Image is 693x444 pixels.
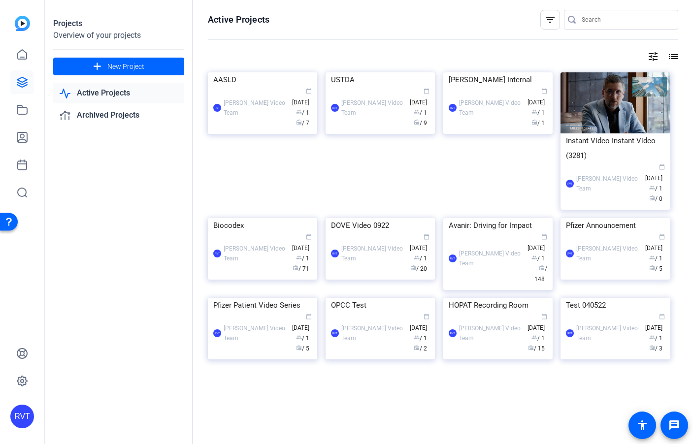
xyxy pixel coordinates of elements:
span: group [649,254,655,260]
div: Test 040522 [566,298,664,313]
span: / 0 [649,195,662,202]
div: [PERSON_NAME] Video Team [224,244,287,263]
a: Archived Projects [53,105,184,126]
span: radio [649,345,655,350]
div: RVT [331,104,339,112]
span: group [296,254,302,260]
div: [PERSON_NAME] Video Team [224,323,287,343]
span: radio [539,265,545,271]
span: [DATE] [292,234,312,252]
div: [PERSON_NAME] Video Team [224,98,287,118]
div: DOVE Video 0922 [331,218,429,233]
span: radio [296,345,302,350]
button: New Project [53,58,184,75]
div: [PERSON_NAME] Internal [449,72,547,87]
mat-icon: filter_list [544,14,556,26]
span: radio [649,195,655,201]
div: [PERSON_NAME] Video Team [341,98,405,118]
div: RVT [213,329,221,337]
span: / 9 [414,120,427,127]
span: radio [293,265,298,271]
span: radio [649,265,655,271]
span: / 1 [531,335,545,342]
span: group [649,185,655,190]
span: calendar_today [541,234,547,240]
span: group [649,334,655,340]
span: radio [410,265,416,271]
span: / 1 [296,335,309,342]
span: calendar_today [659,234,665,240]
span: / 5 [649,265,662,272]
span: group [296,334,302,340]
input: Search [582,14,670,26]
div: HOPAT Recording Room [449,298,547,313]
span: [DATE] [410,234,429,252]
span: radio [296,119,302,125]
div: RVT [566,250,574,257]
div: RVT [331,250,339,257]
div: [PERSON_NAME] Video Team [576,174,640,193]
span: / 148 [534,265,547,283]
span: / 1 [649,335,662,342]
span: [DATE] [645,234,665,252]
h1: Active Projects [208,14,269,26]
div: [PERSON_NAME] Video Team [459,249,523,268]
span: / 1 [649,185,662,192]
span: calendar_today [306,234,312,240]
span: calendar_today [424,234,429,240]
span: group [531,109,537,115]
span: / 1 [531,109,545,116]
span: / 20 [410,265,427,272]
div: RVT [213,250,221,257]
span: / 1 [414,255,427,262]
div: RVT [213,104,221,112]
mat-icon: accessibility [636,419,648,431]
div: [PERSON_NAME] Video Team [576,244,640,263]
span: / 1 [296,255,309,262]
span: calendar_today [424,314,429,319]
div: RVT [566,329,574,337]
span: calendar_today [659,164,665,170]
span: / 1 [649,255,662,262]
span: [DATE] [528,234,547,252]
div: RVT [566,180,574,188]
img: blue-gradient.svg [15,16,30,31]
div: [PERSON_NAME] Video Team [459,98,523,118]
div: Avanir: Driving for Impact [449,218,547,233]
span: group [414,109,420,115]
div: Projects [53,18,184,30]
div: [PERSON_NAME] Video Team [459,323,523,343]
div: RVT [449,104,457,112]
mat-icon: list [666,51,678,63]
div: RVT [449,254,457,262]
div: USTDA [331,72,429,87]
div: Biocodex [213,218,312,233]
span: / 1 [531,120,545,127]
mat-icon: tune [647,51,659,63]
span: / 15 [528,345,545,352]
span: group [531,254,537,260]
span: radio [531,119,537,125]
mat-icon: add [91,61,103,73]
div: RVT [331,329,339,337]
span: calendar_today [306,88,312,94]
div: AASLD [213,72,312,87]
span: / 71 [293,265,309,272]
span: / 5 [296,345,309,352]
span: group [414,334,420,340]
div: Instant Video Instant Video (3281) [566,133,664,163]
span: / 1 [414,335,427,342]
span: calendar_today [541,314,547,319]
span: calendar_today [541,88,547,94]
div: Pfizer Announcement [566,218,664,233]
div: Overview of your projects [53,30,184,41]
div: [PERSON_NAME] Video Team [341,244,405,263]
mat-icon: message [668,419,680,431]
a: Active Projects [53,83,184,103]
span: / 3 [649,345,662,352]
div: [PERSON_NAME] Video Team [341,323,405,343]
div: RVT [449,329,457,337]
span: group [414,254,420,260]
span: radio [414,119,420,125]
span: calendar_today [659,314,665,319]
